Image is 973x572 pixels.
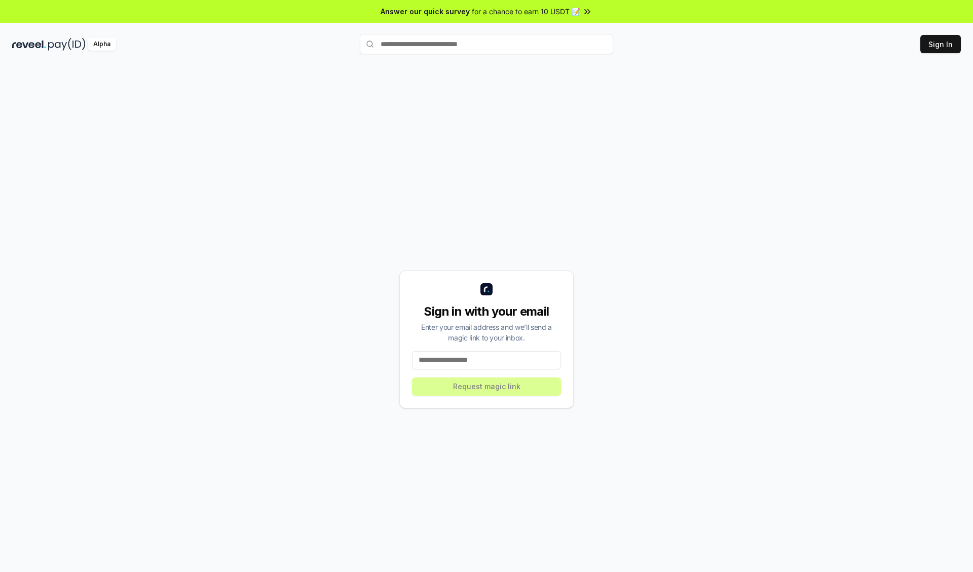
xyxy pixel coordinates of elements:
div: Sign in with your email [412,303,561,320]
div: Enter your email address and we’ll send a magic link to your inbox. [412,322,561,343]
span: for a chance to earn 10 USDT 📝 [472,6,580,17]
button: Sign In [920,35,961,53]
span: Answer our quick survey [381,6,470,17]
img: logo_small [480,283,493,295]
img: reveel_dark [12,38,46,51]
div: Alpha [88,38,116,51]
img: pay_id [48,38,86,51]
